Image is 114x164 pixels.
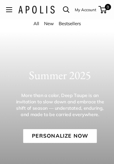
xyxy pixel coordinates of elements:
a: All [33,21,39,26]
a: Bestsellers [59,21,81,26]
a: Personalize Now [23,129,97,143]
button: Open menu [6,7,12,12]
a: Open search [63,6,70,13]
a: New [44,21,54,26]
span: 0 [105,4,111,10]
a: My Account [75,6,96,13]
img: Apolis [18,6,55,14]
a: 0 [99,6,107,13]
h1: Summer 2025 [12,64,108,86]
p: More than a color, Deep Taupe is an invitation to slow down and embrace the shift of season — und... [12,92,108,118]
